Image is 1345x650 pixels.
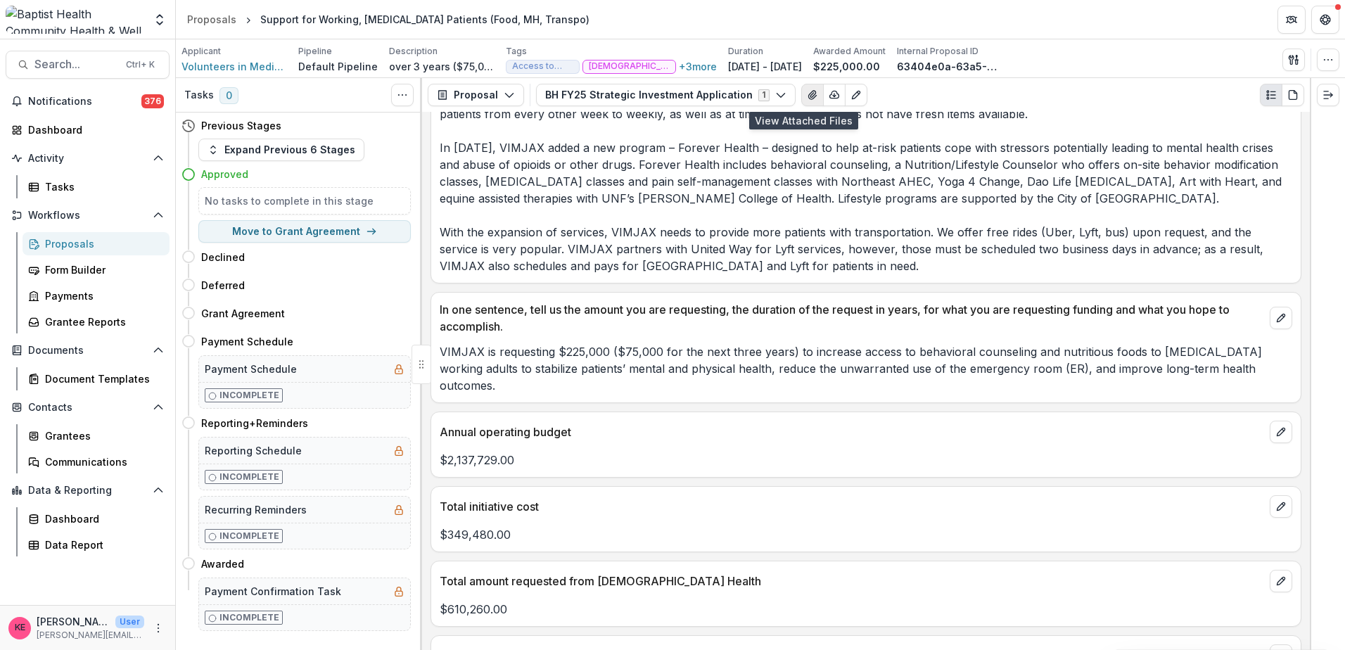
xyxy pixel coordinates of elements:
div: Dashboard [28,122,158,137]
button: Open Workflows [6,204,170,227]
a: Volunteers in Medicine [GEOGRAPHIC_DATA], Inc. [181,59,287,74]
a: Data Report [23,533,170,556]
a: Proposals [181,9,242,30]
button: Expand Previous 6 Stages [198,139,364,161]
img: Baptist Health Community Health & Well Being logo [6,6,144,34]
span: Notifications [28,96,141,108]
button: Open entity switcher [150,6,170,34]
a: Grantee Reports [23,310,170,333]
a: Payments [23,284,170,307]
div: Support for Working, [MEDICAL_DATA] Patients (Food, MH, Transpo) [260,12,589,27]
p: Incomplete [219,530,279,542]
button: Open Data & Reporting [6,479,170,502]
button: BH FY25 Strategic Investment Application1 [536,84,796,106]
p: over 3 years ($75,000/yr) - MH counselor compensation, transportation, patient food [389,59,495,74]
p: Incomplete [219,611,279,624]
h5: No tasks to complete in this stage [205,193,404,208]
h4: Awarded [201,556,244,571]
div: Document Templates [45,371,158,386]
div: Tasks [45,179,158,194]
button: Edit as form [845,84,867,106]
div: Katie E [15,623,25,632]
p: Internal Proposal ID [897,45,979,58]
span: Activity [28,153,147,165]
div: Proposals [45,236,158,251]
p: Description [389,45,438,58]
button: Open Activity [6,147,170,170]
span: Access to Healthy Food & Food Security [512,61,573,71]
p: Total amount requested from [DEMOGRAPHIC_DATA] Health [440,573,1264,590]
h4: Payment Schedule [201,334,293,349]
span: Workflows [28,210,147,222]
p: In one sentence, tell us the amount you are requesting, the duration of the request in years, for... [440,301,1264,335]
h5: Payment Schedule [205,362,297,376]
button: Plaintext view [1260,84,1282,106]
span: Data & Reporting [28,485,147,497]
span: 0 [219,87,238,104]
span: [DEMOGRAPHIC_DATA] Health Board Representation [589,61,670,71]
div: Communications [45,454,158,469]
h5: Recurring Reminders [205,502,307,517]
div: Ctrl + K [123,57,158,72]
a: Dashboard [6,118,170,141]
button: Partners [1277,6,1306,34]
div: Dashboard [45,511,158,526]
button: Expand right [1317,84,1339,106]
a: Proposals [23,232,170,255]
button: Open Documents [6,339,170,362]
p: Incomplete [219,389,279,402]
span: Search... [34,58,117,71]
p: User [115,616,144,628]
p: Awarded Amount [813,45,886,58]
h3: Tasks [184,89,214,101]
h4: Reporting+Reminders [201,416,308,431]
p: Incomplete [219,471,279,483]
div: Grantee Reports [45,314,158,329]
button: Move to Grant Agreement [198,220,411,243]
a: Document Templates [23,367,170,390]
h5: Payment Confirmation Task [205,584,341,599]
p: [DATE] - [DATE] [728,59,802,74]
span: 376 [141,94,164,108]
button: More [150,620,167,637]
p: Tags [506,45,527,58]
h4: Declined [201,250,245,265]
p: Duration [728,45,763,58]
p: Pipeline [298,45,332,58]
button: Notifications376 [6,90,170,113]
span: Contacts [28,402,147,414]
button: edit [1270,421,1292,443]
a: Grantees [23,424,170,447]
button: edit [1270,307,1292,329]
button: Search... [6,51,170,79]
p: $2,137,729.00 [440,452,1292,469]
button: PDF view [1282,84,1304,106]
h4: Approved [201,167,248,181]
h4: Grant Agreement [201,306,285,321]
button: +3more [679,60,717,72]
button: Open Contacts [6,396,170,419]
button: edit [1270,495,1292,518]
p: [PERSON_NAME] [37,614,110,629]
div: Form Builder [45,262,158,277]
div: Grantees [45,428,158,443]
p: 63404e0a-63a5-47c0-a847-d81195f48a80 [897,59,1002,74]
nav: breadcrumb [181,9,595,30]
a: Communications [23,450,170,473]
span: Documents [28,345,147,357]
h4: Previous Stages [201,118,281,133]
div: Data Report [45,537,158,552]
a: Form Builder [23,258,170,281]
div: Proposals [187,12,236,27]
p: [PERSON_NAME][EMAIL_ADDRESS][DOMAIN_NAME] [37,629,144,642]
h5: Reporting Schedule [205,443,302,458]
button: View Attached Files [801,84,824,106]
p: VIMJAX is requesting $225,000 ($75,000 for the next three years) to increase access to behavioral... [440,343,1292,394]
button: edit [1270,570,1292,592]
p: Applicant [181,45,221,58]
p: $349,480.00 [440,526,1292,543]
p: $225,000.00 [813,59,880,74]
div: Payments [45,288,158,303]
p: Annual operating budget [440,423,1264,440]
